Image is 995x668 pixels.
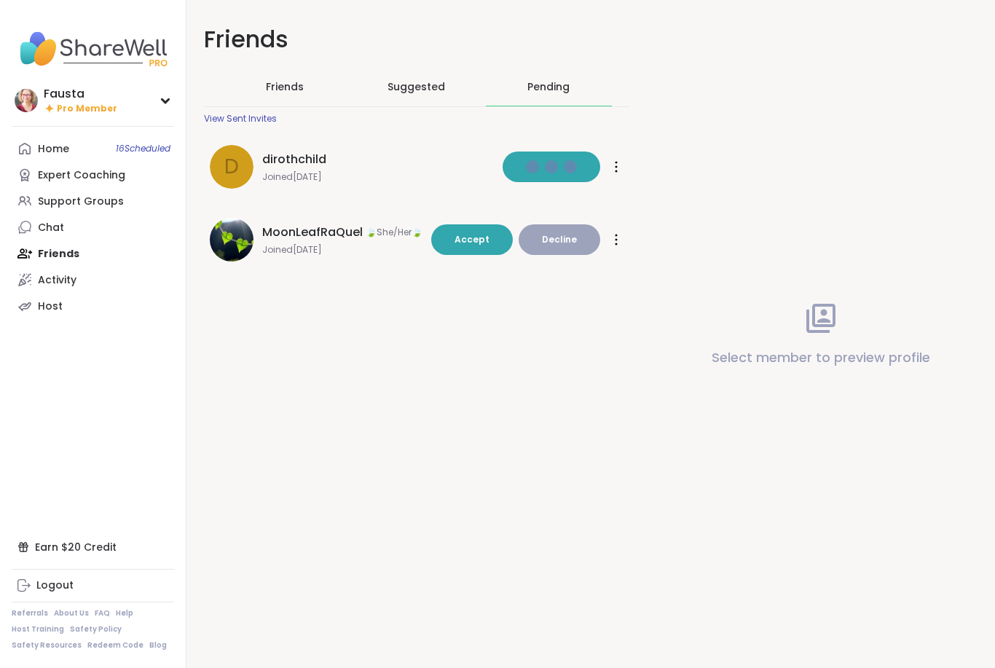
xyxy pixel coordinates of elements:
[38,142,69,157] div: Home
[12,640,82,651] a: Safety Resources
[116,608,133,618] a: Help
[38,299,63,314] div: Host
[12,23,174,74] img: ShareWell Nav Logo
[12,267,174,293] a: Activity
[57,103,117,115] span: Pro Member
[224,152,239,182] span: d
[519,224,600,255] button: Decline
[431,224,513,255] button: Accept
[262,171,494,183] span: Joined [DATE]
[12,162,174,188] a: Expert Coaching
[149,640,167,651] a: Blog
[542,233,577,246] span: Decline
[12,135,174,162] a: Home16Scheduled
[204,113,277,125] div: View Sent Invites
[262,224,363,241] span: MoonLeafRaQuel
[527,79,570,94] div: Pending
[116,143,170,154] span: 16 Scheduled
[204,23,629,56] h1: Friends
[266,79,304,94] span: Friends
[12,573,174,599] a: Logout
[12,624,64,634] a: Host Training
[38,168,125,183] div: Expert Coaching
[44,86,117,102] div: Fausta
[12,293,174,319] a: Host
[455,233,489,245] span: Accept
[262,151,326,168] span: dirothchild
[95,608,110,618] a: FAQ
[54,608,89,618] a: About Us
[366,227,422,238] span: 🍃She/Her🍃
[70,624,122,634] a: Safety Policy
[87,640,143,651] a: Redeem Code
[262,244,422,256] span: Joined [DATE]
[12,214,174,240] a: Chat
[38,221,64,235] div: Chat
[12,608,48,618] a: Referrals
[38,273,76,288] div: Activity
[388,79,445,94] span: Suggested
[38,194,124,209] div: Support Groups
[210,218,253,262] img: MoonLeafRaQuel
[15,89,38,112] img: Fausta
[12,534,174,560] div: Earn $20 Credit
[36,578,74,593] div: Logout
[12,188,174,214] a: Support Groups
[712,347,930,368] p: Select member to preview profile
